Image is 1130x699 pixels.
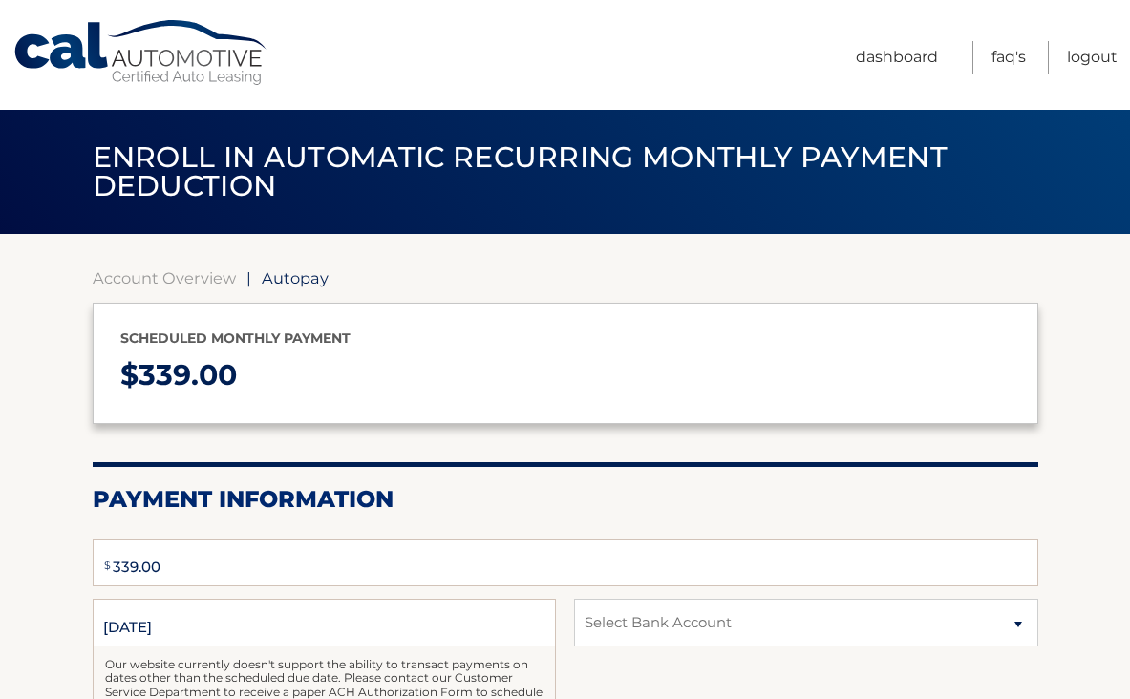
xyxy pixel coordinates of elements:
a: Account Overview [93,268,236,287]
h2: Payment Information [93,485,1038,514]
a: Cal Automotive [12,19,270,87]
a: Dashboard [856,41,938,74]
span: $ [98,544,117,587]
p: Scheduled monthly payment [120,327,1011,350]
span: Autopay [262,268,329,287]
span: Enroll in automatic recurring monthly payment deduction [93,139,948,203]
input: Payment Date [93,599,556,646]
a: FAQ's [991,41,1026,74]
p: $ [120,350,1011,401]
input: Payment Amount [93,539,1038,586]
a: Logout [1067,41,1118,74]
span: | [246,268,251,287]
span: 339.00 [139,357,237,392]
